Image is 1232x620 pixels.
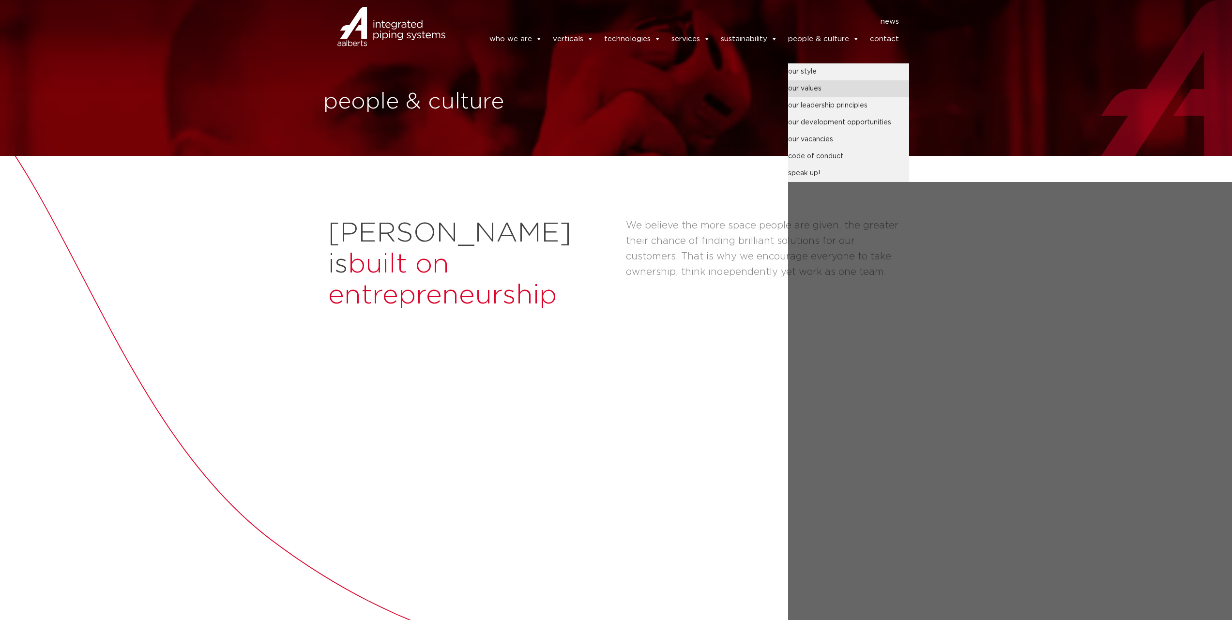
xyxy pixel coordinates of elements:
a: verticals [553,30,593,49]
a: our development opportunities [788,114,909,131]
nav: Menu [460,14,899,30]
span: built on entrepreneurship [328,251,557,309]
a: sustainability [721,30,777,49]
h2: [PERSON_NAME] is [328,218,616,311]
a: our leadership principles [788,97,909,114]
a: our vacancies [788,131,909,148]
a: technologies [604,30,661,49]
p: We believe the more space people are given, the greater their chance of finding brilliant solutio... [626,218,904,280]
a: people & culture [788,30,859,49]
a: news [881,14,899,30]
a: code of conduct [788,148,909,165]
a: speak up! [788,165,909,182]
a: our values [788,80,909,97]
a: services [671,30,710,49]
a: who we are [489,30,542,49]
a: contact [870,30,899,49]
h1: people & culture [323,87,611,118]
a: our style [788,63,909,80]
